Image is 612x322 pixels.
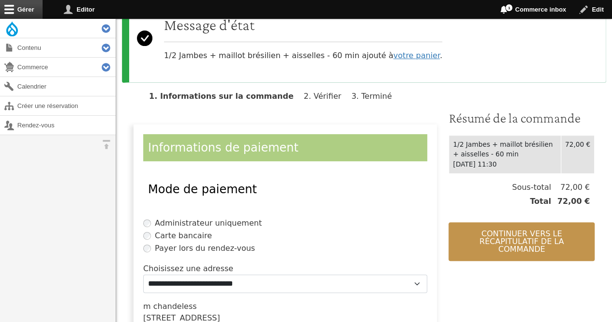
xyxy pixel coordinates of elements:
[448,110,595,126] h3: Résumé de la commande
[148,183,257,196] span: Mode de paiement
[143,263,233,275] label: Choisissez une adresse
[512,182,551,193] span: Sous-total
[551,182,590,193] span: 72,00 €
[164,15,442,61] div: 1/2 Jambes + maillot brésilien + aisselles - 60 min ajouté à .
[453,139,556,159] div: 1/2 Jambes + maillot brésilien + aisselles - 60 min
[551,196,590,207] span: 72,00 €
[304,92,349,101] li: Vérifier
[97,135,116,154] button: Orientation horizontale
[530,196,551,207] span: Total
[155,243,255,254] label: Payer lors du rendez-vous
[143,302,151,311] span: m
[137,2,152,75] svg: Success:
[153,302,197,311] span: chandeless
[505,4,513,12] span: 1
[448,222,595,261] button: Continuer vers le récapitulatif de la commande
[149,92,301,101] li: Informations sur la commande
[393,51,440,60] a: votre panier
[561,135,594,173] td: 72,00 €
[453,160,496,168] time: [DATE] 11:30
[155,217,262,229] label: Administrateur uniquement
[164,15,442,34] h2: Message d'état
[148,141,299,154] span: Informations de paiement
[351,92,400,101] li: Terminé
[155,230,212,242] label: Carte bancaire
